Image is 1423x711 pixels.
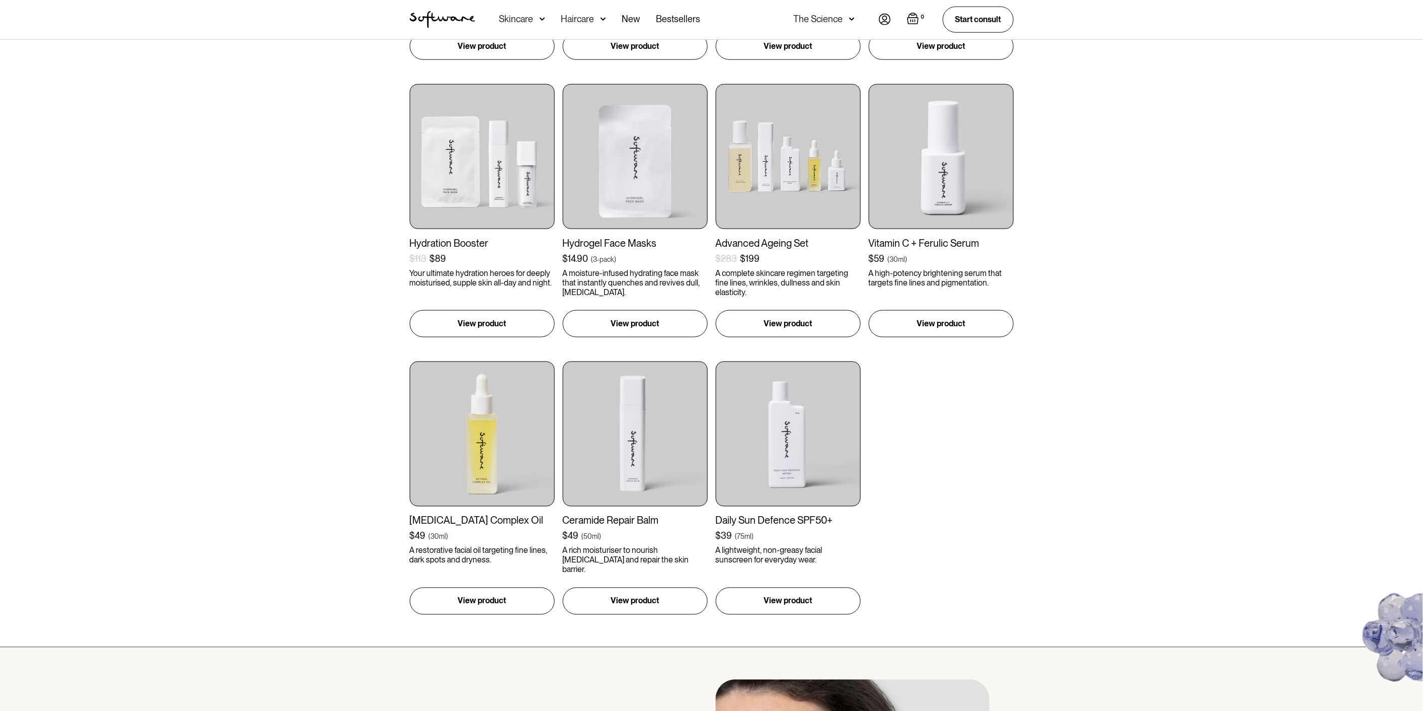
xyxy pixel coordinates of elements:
[410,237,555,249] div: Hydration Booster
[430,253,446,264] div: $89
[611,40,659,52] p: View product
[458,318,506,330] p: View product
[429,532,431,542] div: (
[890,254,906,264] div: 30ml
[849,14,855,24] img: arrow down
[716,546,861,565] p: A lightweight, non-greasy facial sunscreen for everyday wear.
[740,253,760,264] div: $199
[869,84,1014,337] a: Vitamin C + Ferulic Serum$59(30ml)A high-potency brightening serum that targets fine lines and pi...
[410,515,555,527] div: [MEDICAL_DATA] Complex Oil
[716,237,861,249] div: Advanced Ageing Set
[499,14,534,24] div: Skincare
[716,515,861,527] div: Daily Sun Defence SPF50+
[764,40,812,52] p: View product
[919,13,927,22] div: 0
[593,254,615,264] div: 3-pack
[764,318,812,330] p: View product
[561,14,594,24] div: Haircare
[907,13,927,27] a: Open empty cart
[611,318,659,330] p: View product
[716,253,737,264] div: $283
[410,84,555,337] a: Hydration Booster$113$89Your ultimate hydration heroes for deeply moisturised, supple skin all-da...
[869,237,1014,249] div: Vitamin C + Ferulic Serum
[943,7,1014,32] a: Start consult
[716,268,861,298] p: A complete skincare regimen targeting fine lines, wrinkles, dullness and skin elasticity.
[584,532,600,542] div: 50ml
[410,253,427,264] div: $113
[410,362,555,615] a: [MEDICAL_DATA] Complex Oil$49(30ml)A restorative facial oil targeting fine lines, dark spots and ...
[917,318,965,330] p: View product
[869,253,885,264] div: $59
[563,515,708,527] div: Ceramide Repair Balm
[764,595,812,607] p: View product
[737,532,752,542] div: 75ml
[615,254,617,264] div: )
[716,84,861,337] a: Advanced Ageing Set$283$199A complete skincare regimen targeting fine lines, wrinkles, dullness a...
[716,531,732,542] div: $39
[446,532,448,542] div: )
[540,14,545,24] img: arrow down
[563,84,708,337] a: Hydrogel Face Masks$14.90(3-pack)A moisture-infused hydrating face mask that instantly quenches a...
[563,237,708,249] div: Hydrogel Face Masks
[563,268,708,298] p: A moisture-infused hydrating face mask that instantly quenches and revives dull, [MEDICAL_DATA].
[410,546,555,565] p: A restorative facial oil targeting fine lines, dark spots and dryness.
[716,362,861,615] a: Daily Sun Defence SPF50+$39(75ml)A lightweight, non-greasy facial sunscreen for everyday wear.Vie...
[582,532,584,542] div: (
[906,254,908,264] div: )
[888,254,890,264] div: (
[611,595,659,607] p: View product
[410,531,426,542] div: $49
[563,546,708,575] p: A rich moisturiser to nourish [MEDICAL_DATA] and repair the skin barrier.
[869,268,1014,288] p: A high-potency brightening serum that targets fine lines and pigmentation.
[601,14,606,24] img: arrow down
[917,40,965,52] p: View product
[410,11,475,28] a: home
[563,253,588,264] div: $14.90
[410,268,555,288] p: Your ultimate hydration heroes for deeply moisturised, supple skin all-day and night.
[410,11,475,28] img: Software Logo
[794,14,843,24] div: The Science
[458,40,506,52] p: View product
[458,595,506,607] p: View product
[563,531,579,542] div: $49
[735,532,737,542] div: (
[752,532,754,542] div: )
[431,532,446,542] div: 30ml
[563,362,708,615] a: Ceramide Repair Balm$49(50ml)A rich moisturiser to nourish [MEDICAL_DATA] and repair the skin bar...
[600,532,602,542] div: )
[591,254,593,264] div: (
